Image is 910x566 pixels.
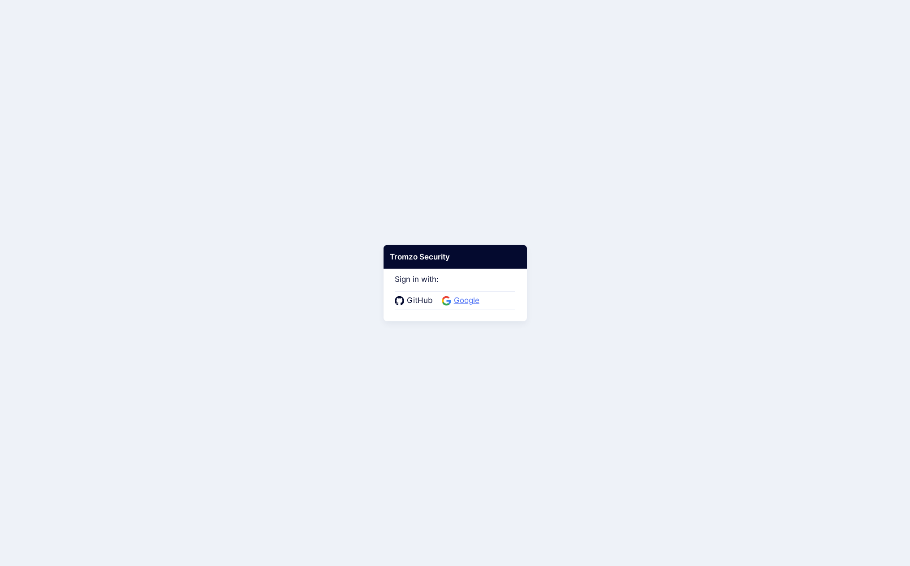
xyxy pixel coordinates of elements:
[395,262,516,310] div: Sign in with:
[384,245,527,269] div: Tromzo Security
[395,295,436,307] a: GitHub
[442,295,482,307] a: Google
[404,295,436,307] span: GitHub
[451,295,482,307] span: Google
